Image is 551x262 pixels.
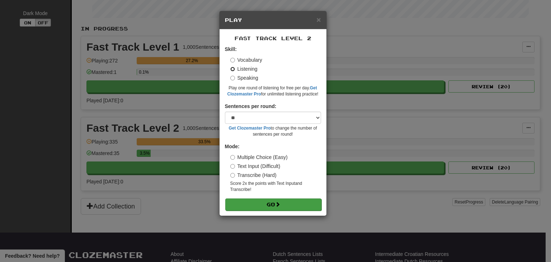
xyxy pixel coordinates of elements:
[225,85,321,97] small: Play one round of listening for free per day. for unlimited listening practice!
[225,46,237,52] strong: Skill:
[225,17,321,24] h5: Play
[230,163,281,170] label: Text Input (Difficult)
[230,65,258,72] label: Listening
[230,67,235,71] input: Listening
[235,35,311,41] span: Fast Track Level 2
[229,126,271,131] a: Get Clozemaster Pro
[230,74,258,81] label: Speaking
[225,125,321,137] small: to change the number of sentences per round!
[230,155,235,160] input: Multiple Choice (Easy)
[230,164,235,169] input: Text Input (Difficult)
[316,15,321,24] span: ×
[316,16,321,23] button: Close
[225,198,321,211] button: Go
[230,76,235,80] input: Speaking
[230,172,277,179] label: Transcribe (Hard)
[230,173,235,178] input: Transcribe (Hard)
[230,154,288,161] label: Multiple Choice (Easy)
[225,144,240,149] strong: Mode:
[225,103,277,110] label: Sentences per round:
[230,58,235,62] input: Vocabulary
[230,56,262,64] label: Vocabulary
[230,181,321,193] small: Score 2x the points with Text Input and Transcribe !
